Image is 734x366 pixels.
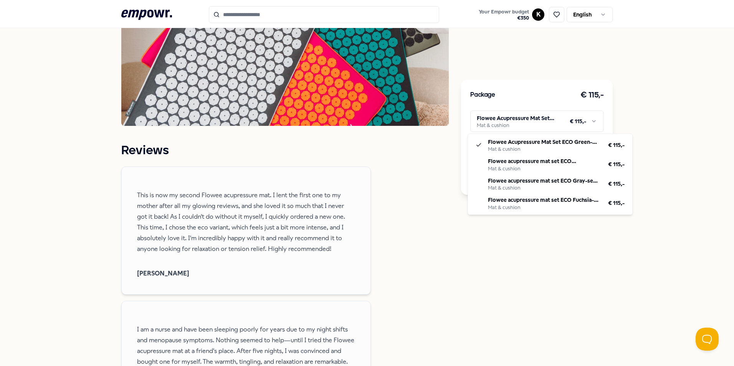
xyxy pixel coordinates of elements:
[608,199,625,207] span: € 115,-
[608,141,625,149] span: € 115,-
[488,146,599,152] div: Mat & cushion
[608,180,625,188] span: € 115,-
[488,185,599,191] div: Mat & cushion
[488,166,599,172] div: Mat & cushion
[488,196,599,204] p: Flowee acupressure mat set ECO Fuchsia-Orange
[488,204,599,211] div: Mat & cushion
[488,176,599,185] p: Flowee acupressure mat set ECO Gray-sea green
[608,160,625,168] span: € 115,-
[488,157,599,165] p: Flowee acupressure mat set ECO [PERSON_NAME]
[488,138,599,146] p: Flowee Acupressure Mat Set ECO Green-Grey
